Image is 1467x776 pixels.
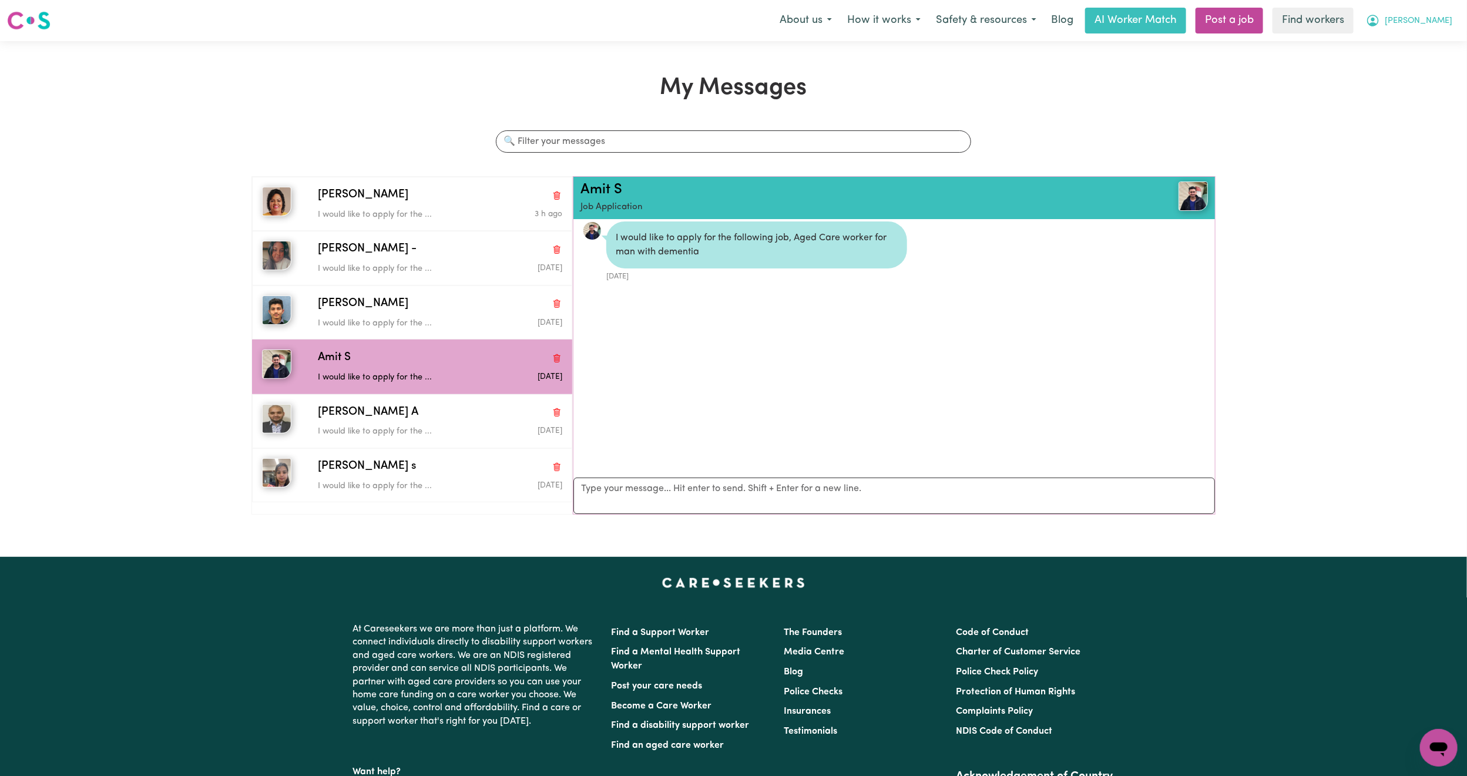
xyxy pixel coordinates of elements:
img: C41CD14A2BC75A5EC24D320B96E16807_avatar_blob [583,221,602,240]
p: I would like to apply for the ... [318,480,481,493]
span: Message sent on August 4, 2025 [538,319,562,327]
a: Find workers [1273,8,1354,33]
img: Rana Nabeel A [262,404,291,434]
span: [PERSON_NAME] [318,295,408,313]
p: I would like to apply for the ... [318,371,481,384]
a: Find an aged care worker [612,741,724,750]
a: Find a Mental Health Support Worker [612,647,741,671]
button: Sandeep kaur s[PERSON_NAME] sDelete conversationI would like to apply for the ...Message sent on ... [252,448,572,502]
button: Arpanpreet -[PERSON_NAME] -Delete conversationI would like to apply for the ...Message sent on Au... [252,231,572,285]
span: Message sent on August 4, 2025 [538,373,562,381]
img: Amit S [262,350,291,379]
a: Amit S [1103,182,1208,211]
p: I would like to apply for the ... [318,209,481,221]
a: Blog [1044,8,1080,33]
span: Message sent on August 4, 2025 [538,427,562,435]
button: Delete conversation [552,405,562,420]
a: Find a Support Worker [612,628,710,637]
div: [DATE] [606,268,907,282]
a: AI Worker Match [1085,8,1186,33]
p: I would like to apply for the ... [318,263,481,276]
iframe: Button to launch messaging window, conversation in progress [1420,729,1458,767]
span: [PERSON_NAME] [1385,15,1452,28]
div: I would like to apply for the following job, Aged Care worker for man with dementia [606,221,907,268]
a: Police Check Policy [956,667,1038,677]
span: [PERSON_NAME] s [318,458,417,475]
button: Madhav K[PERSON_NAME]Delete conversationI would like to apply for the ...Message sent on August 4... [252,285,572,340]
img: Ashika J [262,187,291,216]
button: My Account [1358,8,1460,33]
p: At Careseekers we are more than just a platform. We connect individuals directly to disability su... [353,618,597,733]
img: Careseekers logo [7,10,51,31]
a: The Founders [784,628,842,637]
a: Become a Care Worker [612,701,712,711]
a: Find a disability support worker [612,721,750,730]
button: Amit SAmit SDelete conversationI would like to apply for the ...Message sent on August 4, 2025 [252,340,572,394]
span: [PERSON_NAME] - [318,241,417,258]
button: Ashika J[PERSON_NAME]Delete conversationI would like to apply for the ...Message sent on August 1... [252,177,572,231]
img: Sandeep kaur s [262,458,291,488]
p: I would like to apply for the ... [318,317,481,330]
button: How it works [840,8,928,33]
img: View Amit S's profile [1179,182,1208,211]
p: Job Application [580,201,1103,214]
a: NDIS Code of Conduct [956,727,1052,736]
button: Delete conversation [552,187,562,203]
a: Blog [784,667,803,677]
a: View Amit S's profile [583,221,602,240]
span: Amit S [318,350,351,367]
button: Safety & resources [928,8,1044,33]
a: Code of Conduct [956,628,1029,637]
a: Post your care needs [612,681,703,691]
span: [PERSON_NAME] A [318,404,418,421]
button: About us [772,8,840,33]
a: Complaints Policy [956,707,1033,716]
input: 🔍 Filter your messages [496,130,971,153]
a: Careseekers home page [662,578,805,587]
a: Careseekers logo [7,7,51,34]
span: Message sent on August 4, 2025 [538,482,562,489]
button: Delete conversation [552,242,562,257]
a: Protection of Human Rights [956,687,1075,697]
img: Arpanpreet - [262,241,291,270]
a: Media Centre [784,647,844,657]
a: Post a job [1196,8,1263,33]
a: Amit S [580,183,622,197]
button: Delete conversation [552,459,562,474]
a: Testimonials [784,727,837,736]
a: Charter of Customer Service [956,647,1080,657]
button: Delete conversation [552,296,562,311]
span: Message sent on August 1, 2025 [535,210,562,218]
a: Insurances [784,707,831,716]
a: Police Checks [784,687,842,697]
button: Delete conversation [552,351,562,366]
button: Rana Nabeel A[PERSON_NAME] ADelete conversationI would like to apply for the ...Message sent on A... [252,394,572,448]
p: I would like to apply for the ... [318,425,481,438]
h1: My Messages [251,74,1216,102]
span: Message sent on August 5, 2025 [538,264,562,272]
img: Madhav K [262,295,291,325]
span: [PERSON_NAME] [318,187,408,204]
